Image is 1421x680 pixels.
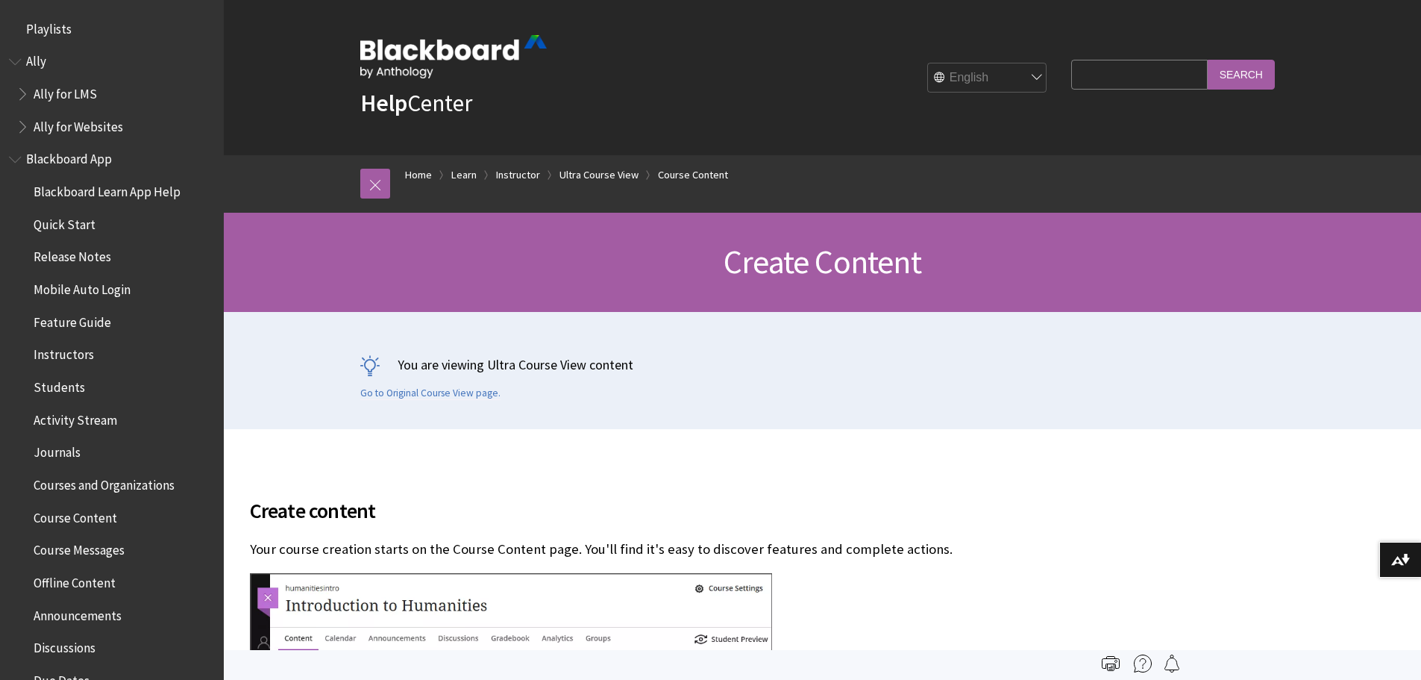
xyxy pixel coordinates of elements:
a: Course Content [658,166,728,184]
img: Follow this page [1163,655,1181,673]
strong: Help [360,88,407,118]
span: Create content [250,495,1175,526]
span: Blackboard App [26,147,112,167]
span: Mobile Auto Login [34,277,131,297]
span: Playlists [26,16,72,37]
p: Your course creation starts on the Course Content page. You'll find it's easy to discover feature... [250,540,1175,559]
img: Print [1102,655,1120,673]
span: Course Messages [34,538,125,558]
span: Quick Start [34,212,95,232]
span: Students [34,375,85,395]
span: Blackboard Learn App Help [34,179,181,199]
img: Blackboard by Anthology [360,35,547,78]
a: Go to Original Course View page. [360,387,501,400]
span: Instructors [34,343,94,363]
p: You are viewing Ultra Course View content [360,355,1285,374]
select: Site Language Selector [928,63,1047,93]
span: Create Content [724,241,921,282]
a: Ultra Course View [559,166,639,184]
span: Activity Stream [34,408,117,428]
span: Release Notes [34,245,111,265]
nav: Book outline for Playlists [9,16,215,42]
span: Ally for LMS [34,81,97,102]
span: Course Content [34,505,117,525]
img: More help [1134,655,1152,673]
span: Courses and Organizations [34,472,175,493]
a: Instructor [496,166,540,184]
a: HelpCenter [360,88,472,118]
nav: Book outline for Anthology Ally Help [9,49,215,140]
span: Ally for Websites [34,114,123,134]
span: Ally [26,49,46,69]
a: Home [405,166,432,184]
span: Feature Guide [34,310,111,330]
input: Search [1208,60,1275,89]
span: Offline Content [34,570,116,590]
span: Announcements [34,603,122,623]
span: Journals [34,440,81,461]
a: Learn [451,166,477,184]
span: Discussions [34,635,95,655]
